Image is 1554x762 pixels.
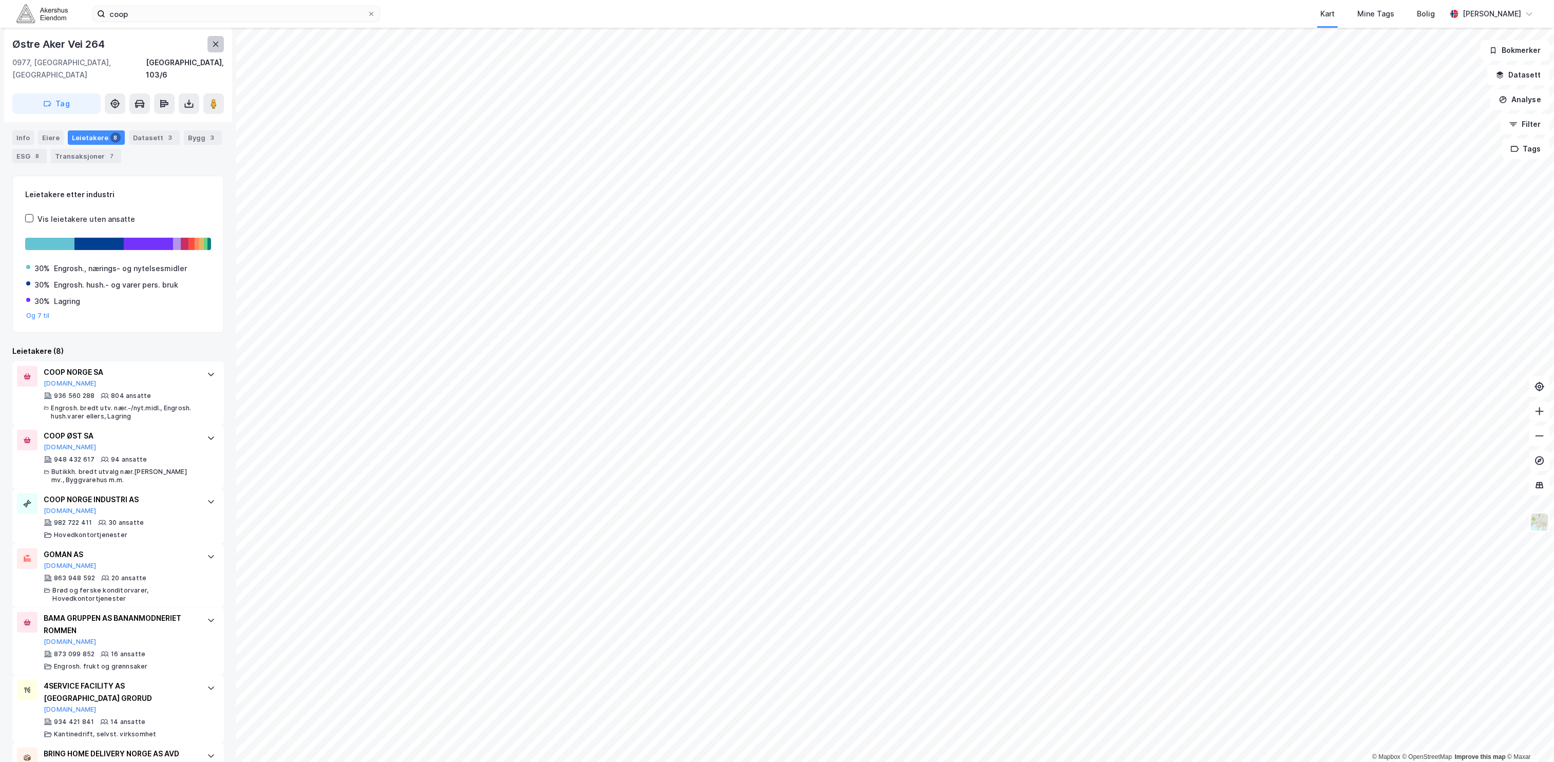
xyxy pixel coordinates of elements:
[54,295,80,308] div: Lagring
[110,132,121,143] div: 8
[32,151,43,161] div: 8
[37,213,135,225] div: Vis leietakere uten ansatte
[34,279,50,291] div: 30%
[110,718,145,726] div: 14 ansatte
[26,312,50,320] button: Og 7 til
[44,430,197,442] div: COOP ØST SA
[54,531,127,539] div: Hovedkontortjenester
[54,574,95,582] div: 863 948 592
[54,279,178,291] div: Engrosh. hush.- og varer pers. bruk
[44,706,97,714] button: [DOMAIN_NAME]
[111,650,145,658] div: 16 ansatte
[1503,713,1554,762] iframe: Chat Widget
[68,130,125,145] div: Leietakere
[146,56,224,81] div: [GEOGRAPHIC_DATA], 103/6
[1463,8,1521,20] div: [PERSON_NAME]
[111,392,151,400] div: 804 ansatte
[52,586,197,603] div: Brød og ferske konditorvarer, Hovedkontortjenester
[54,262,187,275] div: Engrosh., nærings- og nytelsesmidler
[1487,65,1550,85] button: Datasett
[1503,713,1554,762] div: Kontrollprogram for chat
[54,730,156,738] div: Kantinedrift, selvst. virksomhet
[129,130,180,145] div: Datasett
[34,295,50,308] div: 30%
[54,650,94,658] div: 873 099 852
[38,130,64,145] div: Eiere
[165,132,176,143] div: 3
[44,562,97,570] button: [DOMAIN_NAME]
[1530,512,1549,532] img: Z
[44,366,197,378] div: COOP NORGE SA
[12,36,106,52] div: Østre Aker Vei 264
[34,262,50,275] div: 30%
[16,5,68,23] img: akershus-eiendom-logo.9091f326c980b4bce74ccdd9f866810c.svg
[25,188,211,201] div: Leietakere etter industri
[1502,139,1550,159] button: Tags
[1481,40,1550,61] button: Bokmerker
[1501,114,1550,135] button: Filter
[111,455,147,464] div: 94 ansatte
[111,574,146,582] div: 20 ansatte
[1372,753,1400,760] a: Mapbox
[54,718,94,726] div: 934 421 841
[107,151,117,161] div: 7
[54,662,148,671] div: Engrosh. frukt og grønnsaker
[12,93,101,114] button: Tag
[184,130,222,145] div: Bygg
[44,443,97,451] button: [DOMAIN_NAME]
[1357,8,1394,20] div: Mine Tags
[108,519,144,527] div: 30 ansatte
[44,379,97,388] button: [DOMAIN_NAME]
[1490,89,1550,110] button: Analyse
[1417,8,1435,20] div: Bolig
[105,6,367,22] input: Søk på adresse, matrikkel, gårdeiere, leietakere eller personer
[54,519,92,527] div: 982 722 411
[12,345,224,357] div: Leietakere (8)
[44,680,197,704] div: 4SERVICE FACILITY AS [GEOGRAPHIC_DATA] GRORUD
[44,507,97,515] button: [DOMAIN_NAME]
[1403,753,1452,760] a: OpenStreetMap
[12,149,47,163] div: ESG
[44,548,197,561] div: GOMAN AS
[1455,753,1506,760] a: Improve this map
[44,612,197,637] div: BAMA GRUPPEN AS BANANMODNERIET ROMMEN
[51,468,197,484] div: Butikkh. bredt utvalg nær.[PERSON_NAME] mv., Byggvarehus m.m.
[12,56,146,81] div: 0977, [GEOGRAPHIC_DATA], [GEOGRAPHIC_DATA]
[207,132,218,143] div: 3
[54,392,94,400] div: 936 560 288
[1320,8,1335,20] div: Kart
[12,130,34,145] div: Info
[44,493,197,506] div: COOP NORGE INDUSTRI AS
[44,638,97,646] button: [DOMAIN_NAME]
[54,455,94,464] div: 948 432 617
[51,149,121,163] div: Transaksjoner
[51,404,197,421] div: Engrosh. bredt utv. nær.-/nyt.midl., Engrosh. hush.varer ellers, Lagring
